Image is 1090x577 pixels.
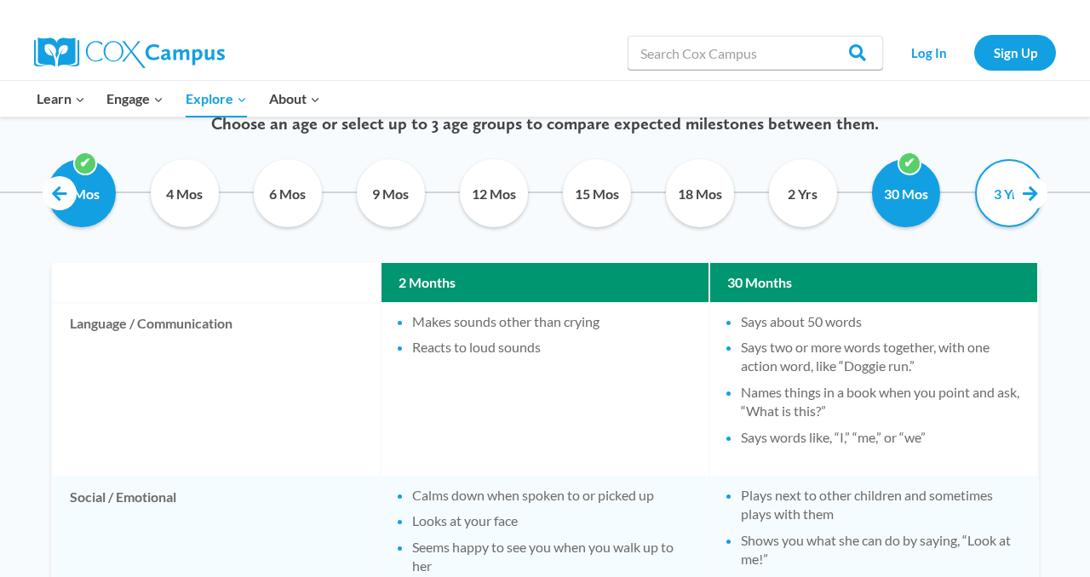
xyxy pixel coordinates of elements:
[710,263,1037,302] th: 30 Months
[741,312,1020,331] li: Says about 50 words
[381,263,708,302] th: 2 Months
[741,338,1020,376] li: Says two or more words together, with one action word, like “Doggie run.”
[412,486,691,505] li: Calms down when spoken to or picked up
[96,81,175,117] button: Child menu of Engage
[892,35,1056,70] nav: Secondary Navigation
[34,113,1056,134] p: Choose an age or select up to 3 age groups to compare expected milestones between them.
[26,81,330,117] nav: Primary Navigation
[741,486,1020,524] li: Plays next to other children and sometimes plays with them
[412,338,691,357] li: Reacts to loud sounds
[741,383,1020,421] li: Names things in a book when you point and ask, “What is this?”
[412,538,691,576] li: Seems happy to see you when you walk up to her
[53,304,380,476] td: Language / Communication
[892,35,966,70] a: Log In
[258,81,331,117] button: Child menu of About
[412,312,691,331] li: Makes sounds other than crying
[26,81,96,117] button: Child menu of Learn
[974,35,1056,70] a: Sign Up
[412,511,691,530] li: Looks at your face
[628,36,883,70] input: Search Cox Campus
[741,531,1020,569] li: Shows you what she can do by saying, “Look at me!”
[175,81,258,117] button: Child menu of Explore
[741,428,1020,447] li: Says words like, “I,” “me,” or “we”
[34,37,225,68] img: Cox Campus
